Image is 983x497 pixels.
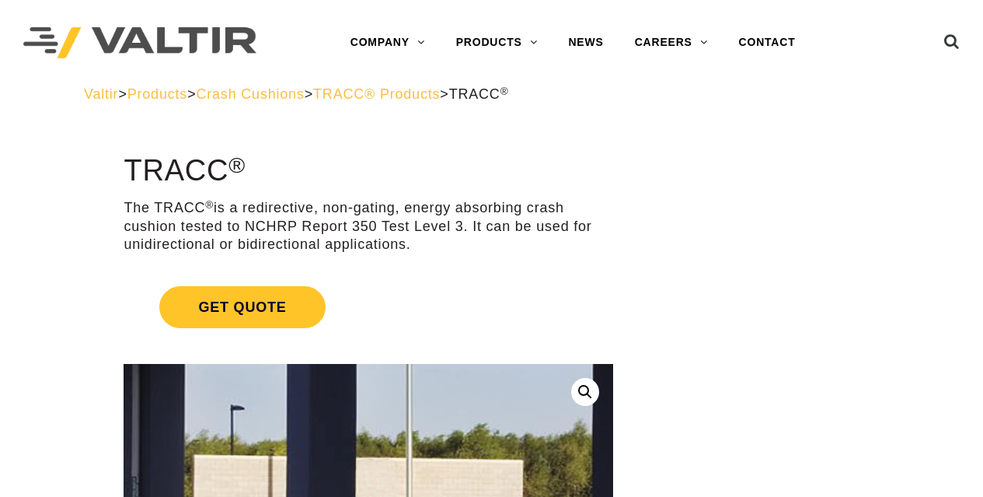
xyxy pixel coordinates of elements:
[205,199,214,211] sup: ®
[500,86,509,97] sup: ®
[124,268,613,347] a: Get Quote
[553,27,619,58] a: NEWS
[159,286,325,328] span: Get Quote
[723,27,811,58] a: CONTACT
[619,27,723,58] a: CAREERS
[84,86,118,102] a: Valtir
[228,152,246,177] sup: ®
[23,27,256,59] img: Valtir
[84,86,899,103] div: > > > >
[449,86,509,102] span: TRACC
[124,199,613,254] p: The TRACC is a redirective, non-gating, energy absorbing crash cushion tested to NCHRP Report 350...
[335,27,441,58] a: COMPANY
[313,86,440,102] a: TRACC® Products
[441,27,553,58] a: PRODUCTS
[127,86,187,102] a: Products
[124,155,613,187] h1: TRACC
[196,86,304,102] a: Crash Cushions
